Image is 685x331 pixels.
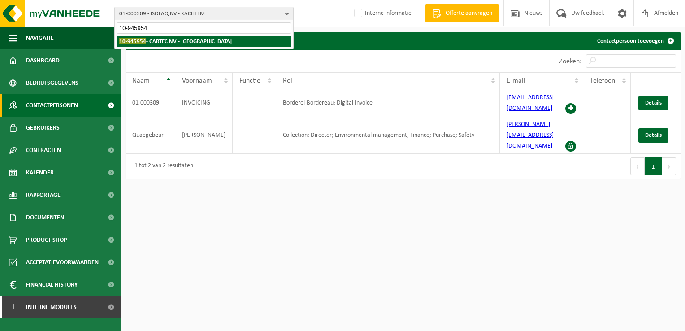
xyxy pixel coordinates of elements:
td: Quaegebeur [126,116,175,154]
span: Kalender [26,161,54,184]
span: Details [645,100,662,106]
span: 10-945954 [119,38,146,44]
span: Functie [239,77,260,84]
span: Contactpersonen [26,94,78,117]
span: I [9,296,17,318]
span: Contracten [26,139,61,161]
a: Details [638,128,668,143]
span: Offerte aanvragen [443,9,494,18]
span: Details [645,132,662,138]
span: Naam [132,77,150,84]
span: Interne modules [26,296,77,318]
a: Details [638,96,668,110]
td: Borderel-Bordereau; Digital Invoice [276,89,500,116]
span: Voornaam [182,77,212,84]
td: [PERSON_NAME] [175,116,233,154]
button: Previous [630,157,645,175]
span: Dashboard [26,49,60,72]
td: 01-000309 [126,89,175,116]
span: Rapportage [26,184,61,206]
span: E-mail [507,77,525,84]
span: Acceptatievoorwaarden [26,251,99,274]
td: INVOICING [175,89,233,116]
button: 01-000309 - ISOFAQ NV - KACHTEM [114,7,294,20]
span: Navigatie [26,27,54,49]
a: Offerte aanvragen [425,4,499,22]
button: Next [662,157,676,175]
span: Documenten [26,206,64,229]
label: Zoeken: [559,58,581,65]
td: Collection; Director; Environmental management; Finance; Purchase; Safety [276,116,500,154]
div: 1 tot 2 van 2 resultaten [130,158,193,174]
span: Rol [283,77,292,84]
span: 01-000309 - ISOFAQ NV - KACHTEM [119,7,282,21]
label: Interne informatie [352,7,412,20]
span: Gebruikers [26,117,60,139]
button: 1 [645,157,662,175]
span: Product Shop [26,229,67,251]
input: Zoeken naar gekoppelde vestigingen [117,22,291,34]
a: [EMAIL_ADDRESS][DOMAIN_NAME] [507,94,554,112]
strong: - CARTEC NV - [GEOGRAPHIC_DATA] [119,38,232,44]
span: Bedrijfsgegevens [26,72,78,94]
span: Telefoon [590,77,615,84]
a: [PERSON_NAME][EMAIL_ADDRESS][DOMAIN_NAME] [507,121,554,149]
span: Financial History [26,274,78,296]
a: Contactpersoon toevoegen [590,32,680,50]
